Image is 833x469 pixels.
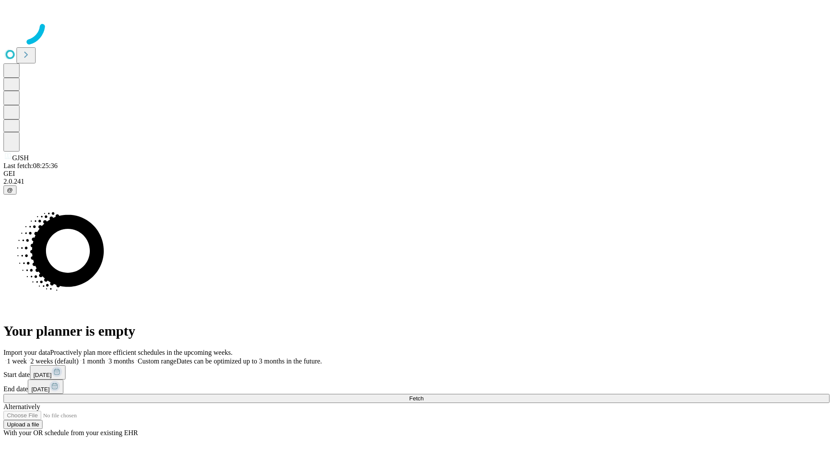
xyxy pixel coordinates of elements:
[177,357,322,365] span: Dates can be optimized up to 3 months in the future.
[3,162,58,169] span: Last fetch: 08:25:36
[30,357,79,365] span: 2 weeks (default)
[108,357,134,365] span: 3 months
[3,365,830,380] div: Start date
[50,349,233,356] span: Proactively plan more efficient schedules in the upcoming weeks.
[3,349,50,356] span: Import your data
[3,170,830,178] div: GEI
[3,323,830,339] h1: Your planner is empty
[3,429,138,436] span: With your OR schedule from your existing EHR
[33,372,52,378] span: [DATE]
[3,394,830,403] button: Fetch
[3,185,16,195] button: @
[7,187,13,193] span: @
[138,357,176,365] span: Custom range
[82,357,105,365] span: 1 month
[7,357,27,365] span: 1 week
[28,380,63,394] button: [DATE]
[3,178,830,185] div: 2.0.241
[30,365,66,380] button: [DATE]
[3,420,43,429] button: Upload a file
[3,403,40,410] span: Alternatively
[12,154,29,162] span: GJSH
[409,395,423,402] span: Fetch
[3,380,830,394] div: End date
[31,386,49,393] span: [DATE]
